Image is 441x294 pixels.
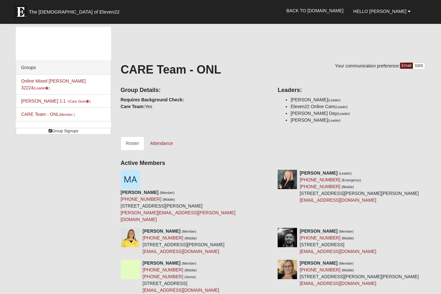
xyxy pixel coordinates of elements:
[300,235,340,240] a: [PHONE_NUMBER]
[300,249,376,254] a: [EMAIL_ADDRESS][DOMAIN_NAME]
[300,170,419,204] div: [STREET_ADDRESS][PERSON_NAME][PERSON_NAME]
[342,236,354,240] small: (Mobile)
[21,112,75,117] a: CARE Team - ONL(Member )
[29,9,119,15] span: The [DEMOGRAPHIC_DATA] of Eleven22
[328,98,341,102] small: (Leader)
[16,128,111,135] a: Group Signups
[121,87,268,94] h4: Group Details:
[143,235,183,240] a: [PHONE_NUMBER]
[300,228,337,234] strong: [PERSON_NAME]
[300,177,340,182] a: [PHONE_NUMBER]
[21,98,91,104] a: [PERSON_NAME] 1:1 -(Care Giver)
[353,9,406,14] span: Hello [PERSON_NAME]
[335,63,400,68] span: Your communication preference:
[185,275,196,279] small: (Home)
[300,198,376,203] a: [EMAIL_ADDRESS][DOMAIN_NAME]
[335,105,348,109] small: (Leader)
[339,171,352,175] small: (Leader)
[145,137,178,150] a: Attendance
[21,78,86,90] a: Online Mixed [PERSON_NAME] 32224(Leader)
[300,267,340,272] a: [PHONE_NUMBER]
[121,63,425,76] h1: CARE Team - ONL
[300,260,337,266] strong: [PERSON_NAME]
[291,103,425,110] li: Eleven22 Online Care
[143,260,219,294] div: [STREET_ADDRESS]
[282,3,348,19] a: Back to [DOMAIN_NAME]
[121,190,159,195] strong: [PERSON_NAME]
[413,63,425,69] a: SMS
[11,2,140,18] a: The [DEMOGRAPHIC_DATA] of Eleven22
[116,82,273,110] div: Yes
[163,198,175,201] small: (Mobile)
[182,229,197,233] small: (Member)
[121,210,236,222] a: [PERSON_NAME][EMAIL_ADDRESS][PERSON_NAME][DOMAIN_NAME]
[121,104,145,109] strong: Care Team:
[16,61,110,75] div: Groups
[291,110,425,117] li: [PERSON_NAME] Day
[400,63,413,69] a: Email
[143,267,183,272] a: [PHONE_NUMBER]
[342,185,354,189] small: (Mobile)
[68,99,91,103] small: (Care Giver )
[185,268,197,272] small: (Mobile)
[300,228,376,255] div: [STREET_ADDRESS]
[348,3,415,19] a: Hello [PERSON_NAME]
[182,261,197,265] small: (Member)
[121,197,161,202] a: [PHONE_NUMBER]
[300,281,376,286] a: [EMAIL_ADDRESS][DOMAIN_NAME]
[143,260,180,266] strong: [PERSON_NAME]
[143,228,180,234] strong: [PERSON_NAME]
[339,261,354,265] small: (Member)
[328,118,341,122] small: (Leader)
[143,274,183,279] a: [PHONE_NUMBER]
[121,97,184,102] strong: Requires Background Check:
[121,189,268,223] div: [STREET_ADDRESS][PERSON_NAME]
[143,228,225,255] div: [STREET_ADDRESS][PERSON_NAME]
[121,137,144,150] a: Roster
[143,249,219,254] a: [EMAIL_ADDRESS][DOMAIN_NAME]
[185,236,197,240] small: (Mobile)
[342,268,354,272] small: (Mobile)
[300,184,340,189] a: [PHONE_NUMBER]
[59,113,75,117] small: (Member )
[121,160,425,167] h4: Active Members
[278,87,425,94] h4: Leaders:
[300,170,337,176] strong: [PERSON_NAME]
[34,86,50,90] small: (Leader )
[300,260,419,287] div: [STREET_ADDRESS][PERSON_NAME][PERSON_NAME]
[342,178,361,182] small: (Emergency)
[14,5,27,18] img: Eleven22 logo
[337,112,350,116] small: (Leader)
[291,96,425,103] li: [PERSON_NAME]
[160,191,175,195] small: (Member)
[339,229,354,233] small: (Member)
[291,117,425,124] li: [PERSON_NAME]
